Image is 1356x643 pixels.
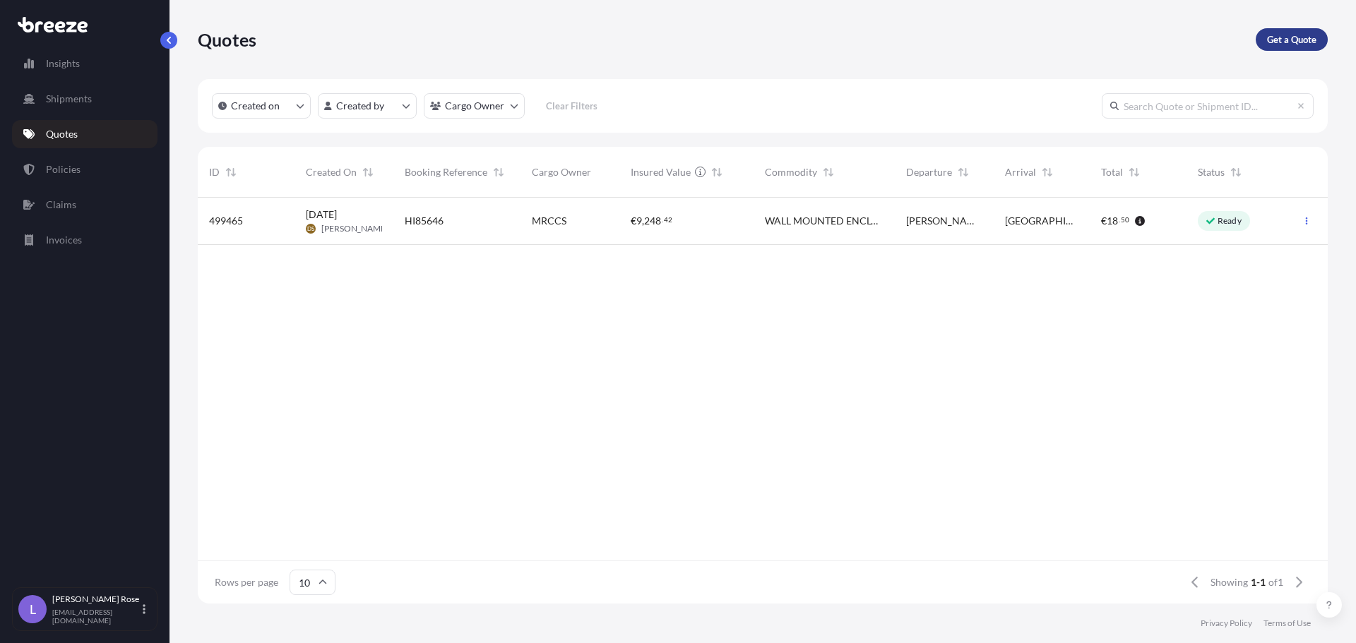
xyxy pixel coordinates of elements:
[215,575,278,589] span: Rows per page
[546,99,597,113] p: Clear Filters
[12,120,157,148] a: Quotes
[532,95,611,117] button: Clear Filters
[1102,93,1314,119] input: Search Quote or Shipment ID...
[1121,217,1129,222] span: 50
[46,92,92,106] p: Shipments
[209,214,243,228] span: 499465
[1268,575,1283,589] span: of 1
[12,226,157,254] a: Invoices
[307,222,314,236] span: DS
[644,216,661,226] span: 248
[765,165,817,179] span: Commodity
[30,602,36,616] span: L
[631,216,636,226] span: €
[1005,214,1079,228] span: [GEOGRAPHIC_DATA]
[359,164,376,181] button: Sort
[231,99,280,113] p: Created on
[46,127,78,141] p: Quotes
[636,216,642,226] span: 9
[46,162,81,176] p: Policies
[209,165,220,179] span: ID
[1263,618,1311,629] a: Terms of Use
[1201,618,1252,629] a: Privacy Policy
[405,165,487,179] span: Booking Reference
[1039,164,1056,181] button: Sort
[424,93,525,119] button: cargoOwner Filter options
[12,191,157,219] a: Claims
[46,56,80,71] p: Insights
[445,99,504,113] p: Cargo Owner
[336,99,384,113] p: Created by
[318,93,417,119] button: createdBy Filter options
[820,164,837,181] button: Sort
[532,214,566,228] span: MRCCS
[1107,216,1118,226] span: 18
[222,164,239,181] button: Sort
[198,28,256,51] p: Quotes
[52,608,140,625] p: [EMAIL_ADDRESS][DOMAIN_NAME]
[52,594,140,605] p: [PERSON_NAME] Rose
[405,214,444,228] span: HI85646
[906,165,952,179] span: Departure
[12,155,157,184] a: Policies
[321,223,388,234] span: [PERSON_NAME]
[765,214,884,228] span: WALL MOUNTED ENCLOSURES
[642,216,644,226] span: ,
[1267,32,1316,47] p: Get a Quote
[708,164,725,181] button: Sort
[1218,215,1242,227] p: Ready
[46,198,76,212] p: Claims
[1256,28,1328,51] a: Get a Quote
[212,93,311,119] button: createdOn Filter options
[1251,575,1266,589] span: 1-1
[1005,165,1036,179] span: Arrival
[631,165,691,179] span: Insured Value
[1211,575,1248,589] span: Showing
[532,165,591,179] span: Cargo Owner
[955,164,972,181] button: Sort
[12,85,157,113] a: Shipments
[1119,217,1120,222] span: .
[306,165,357,179] span: Created On
[12,49,157,78] a: Insights
[1198,165,1225,179] span: Status
[46,233,82,247] p: Invoices
[906,214,982,228] span: [PERSON_NAME]
[490,164,507,181] button: Sort
[1227,164,1244,181] button: Sort
[1101,216,1107,226] span: €
[1126,164,1143,181] button: Sort
[664,217,672,222] span: 42
[1101,165,1123,179] span: Total
[306,208,337,222] span: [DATE]
[662,217,663,222] span: .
